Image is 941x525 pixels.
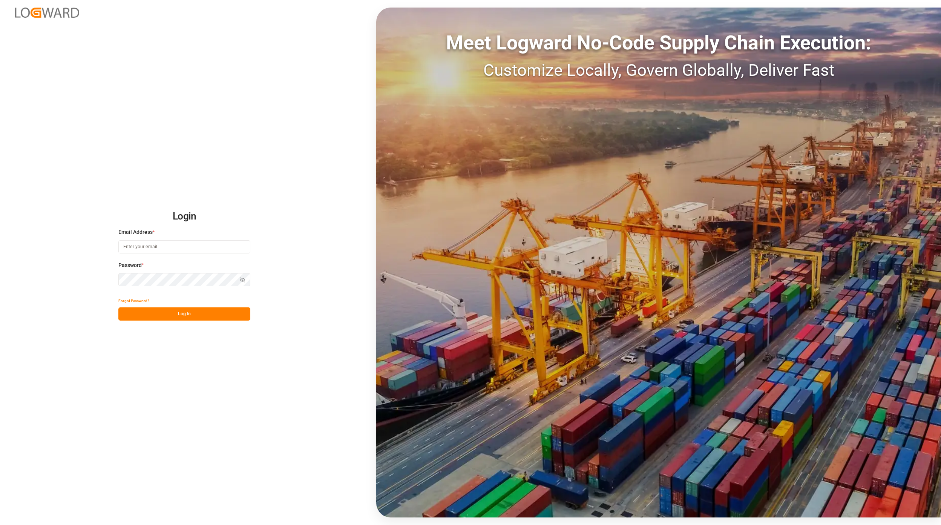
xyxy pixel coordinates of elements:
[118,294,149,307] button: Forgot Password?
[376,58,941,83] div: Customize Locally, Govern Globally, Deliver Fast
[118,261,142,269] span: Password
[118,228,153,236] span: Email Address
[118,307,250,321] button: Log In
[15,8,79,18] img: Logward_new_orange.png
[118,204,250,229] h2: Login
[118,240,250,253] input: Enter your email
[376,28,941,58] div: Meet Logward No-Code Supply Chain Execution:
